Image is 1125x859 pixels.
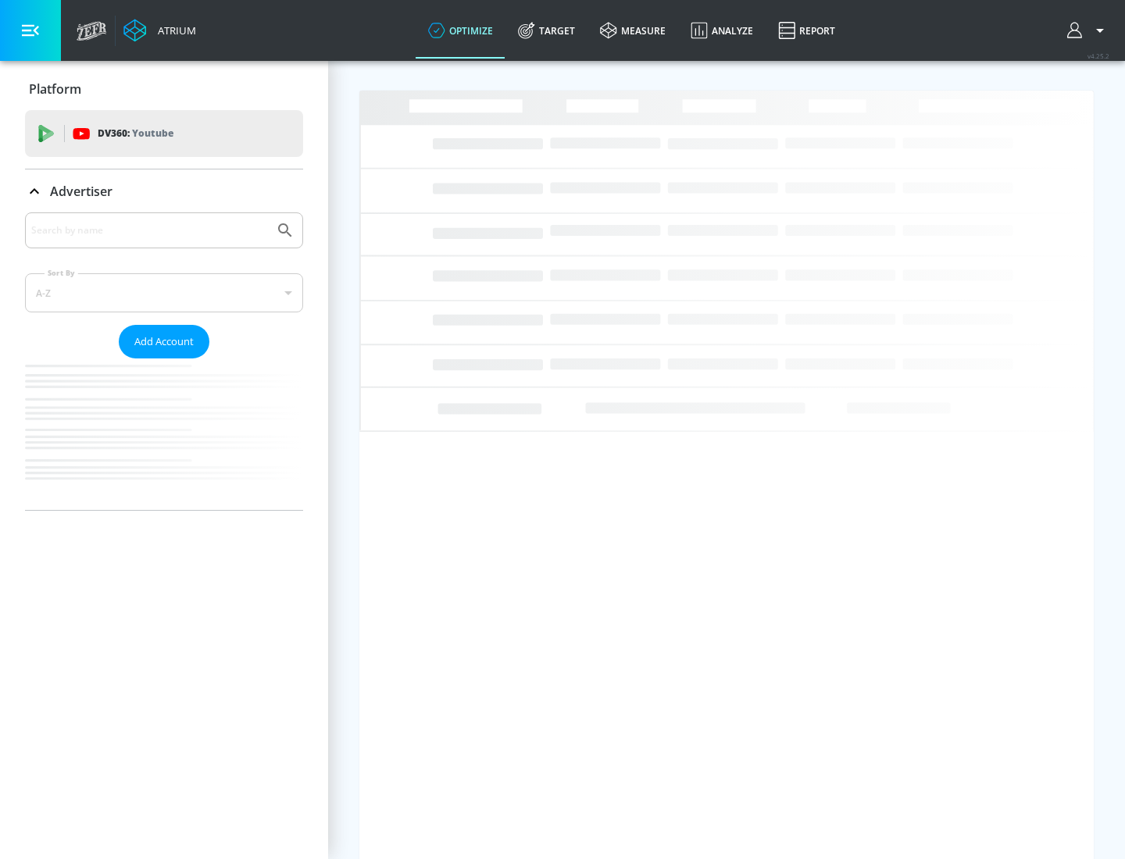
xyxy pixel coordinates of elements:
div: DV360: Youtube [25,110,303,157]
label: Sort By [45,268,78,278]
a: measure [587,2,678,59]
p: Youtube [132,125,173,141]
div: A-Z [25,273,303,312]
div: Advertiser [25,169,303,213]
p: DV360: [98,125,173,142]
button: Add Account [119,325,209,358]
div: Advertiser [25,212,303,510]
a: Atrium [123,19,196,42]
p: Advertiser [50,183,112,200]
span: v 4.25.2 [1087,52,1109,60]
div: Platform [25,67,303,111]
a: Report [766,2,848,59]
nav: list of Advertiser [25,358,303,510]
a: Analyze [678,2,766,59]
input: Search by name [31,220,268,241]
a: optimize [416,2,505,59]
div: Atrium [152,23,196,37]
span: Add Account [134,333,194,351]
p: Platform [29,80,81,98]
a: Target [505,2,587,59]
